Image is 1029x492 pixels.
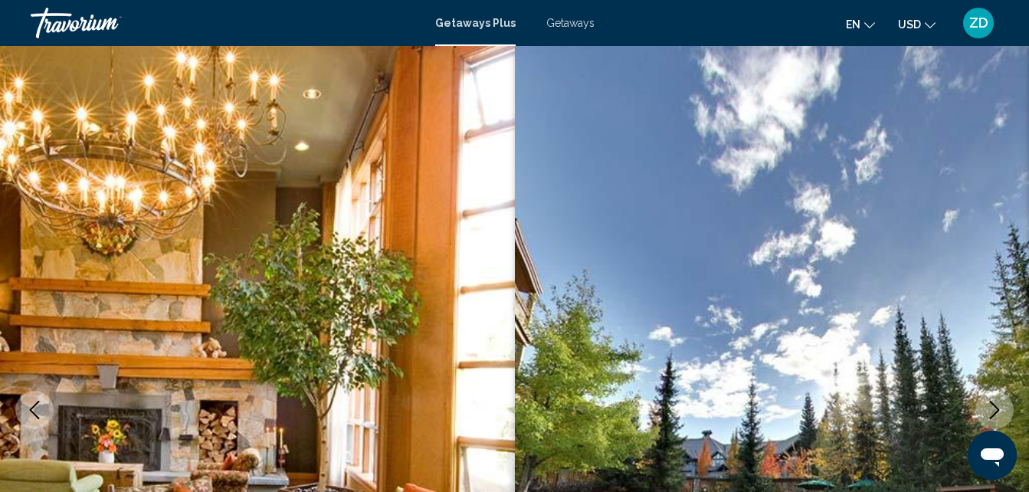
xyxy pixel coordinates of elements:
span: en [846,18,860,31]
span: USD [898,18,921,31]
iframe: Button to launch messaging window [968,431,1017,480]
a: Getaways [546,17,595,29]
button: User Menu [959,7,998,39]
button: Change language [846,13,875,35]
a: Getaways Plus [435,17,516,29]
span: ZD [969,15,988,31]
button: Change currency [898,13,936,35]
button: Previous image [15,391,54,429]
button: Next image [975,391,1014,429]
a: Travorium [31,8,420,38]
